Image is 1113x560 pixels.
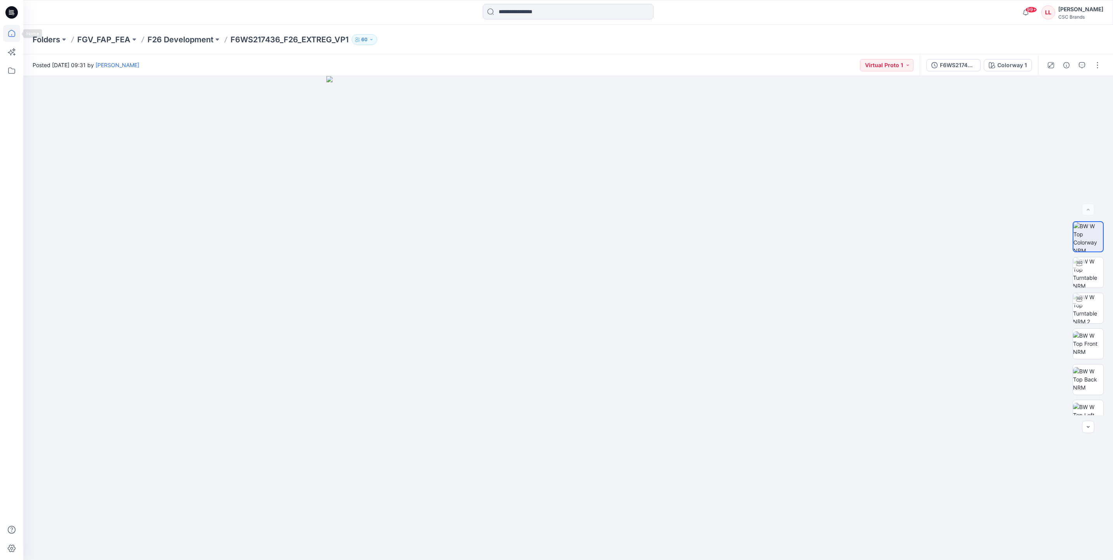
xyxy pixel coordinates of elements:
[326,76,810,560] img: eyJhbGciOiJIUzI1NiIsImtpZCI6IjAiLCJzbHQiOiJzZXMiLCJ0eXAiOiJKV1QifQ.eyJkYXRhIjp7InR5cGUiOiJzdG9yYW...
[352,34,377,45] button: 60
[984,59,1032,71] button: Colorway 1
[1041,5,1055,19] div: LL
[1060,59,1073,71] button: Details
[33,34,60,45] a: Folders
[926,59,981,71] button: F6WS217436_F26_EXTREG_VP1
[1073,403,1103,427] img: BW W Top Left NRM
[1025,7,1037,13] span: 99+
[1073,367,1103,392] img: BW W Top Back NRM
[231,34,348,45] p: F6WS217436_F26_EXTREG_VP1
[77,34,130,45] a: FGV_FAP_FEA
[361,35,368,44] p: 60
[940,61,976,69] div: F6WS217436_F26_EXTREG_VP1
[1073,331,1103,356] img: BW W Top Front NRM
[1073,257,1103,288] img: BW W Top Turntable NRM
[1058,5,1103,14] div: [PERSON_NAME]
[95,62,139,68] a: [PERSON_NAME]
[1073,293,1103,323] img: BW W Top Turntable NRM 2
[997,61,1027,69] div: Colorway 1
[147,34,213,45] a: F26 Development
[1073,222,1103,251] img: BW W Top Colorway NRM
[1058,14,1103,20] div: CSC Brands
[33,61,139,69] span: Posted [DATE] 09:31 by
